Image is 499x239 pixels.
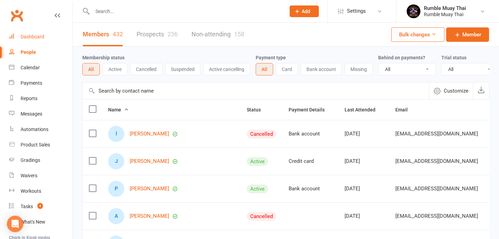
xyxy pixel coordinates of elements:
div: 236 [167,31,178,38]
span: Last Attended [345,107,383,112]
button: Suspended [165,63,200,75]
span: [EMAIL_ADDRESS][DOMAIN_NAME] [395,155,478,168]
img: thumb_image1688088946.png [407,4,420,18]
div: Reports [21,96,37,101]
div: [DATE] [345,186,383,192]
button: Cancelled [130,63,162,75]
button: Customize [429,83,473,99]
div: [DATE] [345,158,383,164]
a: Automations [9,122,72,137]
div: Cancelled [247,212,276,221]
button: Bulk changes [391,27,444,42]
a: Calendar [9,60,72,75]
button: All [82,63,100,75]
button: Name [108,106,129,114]
div: Credit card [289,158,332,164]
button: Active [103,63,127,75]
button: Active cancelling [203,63,250,75]
div: People [21,49,36,55]
div: Active [247,157,268,166]
label: Trial status [441,55,466,60]
span: [EMAIL_ADDRESS][DOMAIN_NAME] [395,127,478,140]
a: Member [446,27,489,42]
a: Messages [9,106,72,122]
div: Workouts [21,188,41,194]
div: luchas [108,126,124,142]
a: Workouts [9,183,72,199]
label: Membership status [82,55,125,60]
span: [EMAIL_ADDRESS][DOMAIN_NAME] [395,182,478,195]
input: Search... [90,7,281,16]
div: Rumble Muay Thai [424,5,466,11]
div: What's New [21,219,45,225]
div: Bank account [289,131,332,137]
div: Angus [108,208,124,224]
a: Dashboard [9,29,72,45]
div: 432 [113,31,123,38]
button: Email [395,106,415,114]
div: Gradings [21,157,40,163]
a: Members432 [83,23,123,46]
span: 4 [37,203,43,209]
label: Payment type [256,55,286,60]
div: Automations [21,127,48,132]
a: Payments [9,75,72,91]
span: Email [395,107,415,112]
div: [DATE] [345,131,383,137]
a: Product Sales [9,137,72,153]
span: Member [462,31,481,39]
div: Tasks [21,204,33,209]
button: Payment Details [289,106,332,114]
div: Active [247,184,268,193]
div: Bank account [289,186,332,192]
a: Reports [9,91,72,106]
span: Add [302,9,310,14]
div: Product Sales [21,142,50,147]
div: Peter [108,181,124,197]
div: Messages [21,111,42,117]
input: Search by contact name [83,83,429,99]
button: All [256,63,273,75]
button: Last Attended [345,106,383,114]
div: Dashboard [21,34,44,39]
span: Settings [347,3,366,19]
a: People [9,45,72,60]
button: Bank account [301,63,342,75]
button: Add [290,5,319,17]
a: [PERSON_NAME] [130,158,169,164]
button: Card [276,63,298,75]
div: [DATE] [345,213,383,219]
button: Missing [345,63,373,75]
a: Prospects236 [137,23,178,46]
a: [PERSON_NAME] [130,131,169,137]
div: Cancelled [247,130,276,139]
div: Waivers [21,173,37,178]
div: Payments [21,80,42,86]
div: Jacob [108,153,124,169]
span: Payment Details [289,107,332,112]
a: Clubworx [8,7,25,24]
div: Calendar [21,65,40,70]
a: [PERSON_NAME] [130,186,169,192]
span: Name [108,107,129,112]
a: Gradings [9,153,72,168]
div: 158 [234,31,244,38]
div: Open Intercom Messenger [7,216,23,232]
a: Tasks 4 [9,199,72,214]
span: Status [247,107,268,112]
label: Behind on payments? [378,55,425,60]
div: Rumble Muay Thai [424,11,466,17]
a: Waivers [9,168,72,183]
a: [PERSON_NAME] [130,213,169,219]
a: What's New [9,214,72,230]
span: [EMAIL_ADDRESS][DOMAIN_NAME] [395,210,478,223]
button: Status [247,106,268,114]
a: Non-attending158 [192,23,244,46]
span: Customize [444,87,468,95]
